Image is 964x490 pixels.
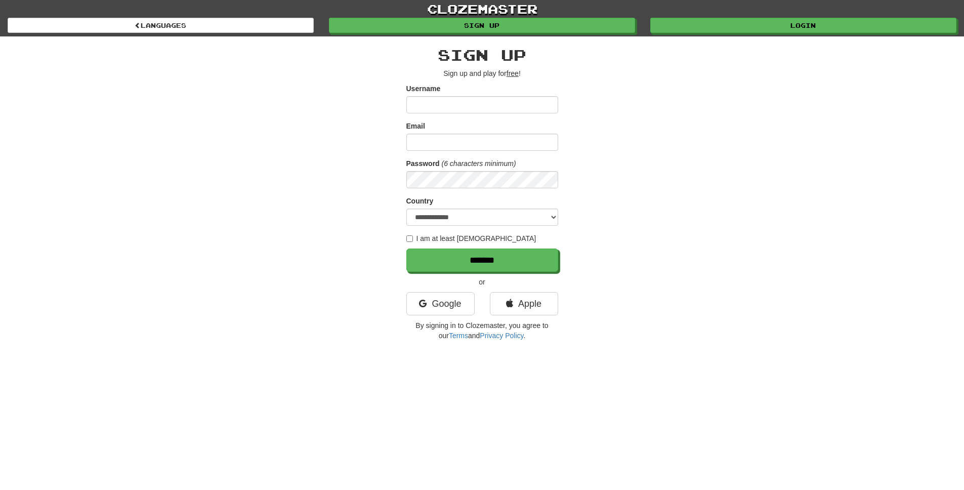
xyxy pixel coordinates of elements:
label: Country [406,196,434,206]
a: Terms [449,332,468,340]
label: Username [406,84,441,94]
a: Privacy Policy [480,332,523,340]
a: Login [650,18,956,33]
input: I am at least [DEMOGRAPHIC_DATA] [406,235,413,242]
a: Sign up [329,18,635,33]
em: (6 characters minimum) [442,159,516,168]
label: I am at least [DEMOGRAPHIC_DATA] [406,233,536,243]
a: Google [406,292,475,315]
label: Email [406,121,425,131]
h2: Sign up [406,47,558,63]
a: Apple [490,292,558,315]
p: or [406,277,558,287]
u: free [507,69,519,77]
p: Sign up and play for ! [406,68,558,78]
p: By signing in to Clozemaster, you agree to our and . [406,320,558,341]
label: Password [406,158,440,169]
a: Languages [8,18,314,33]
